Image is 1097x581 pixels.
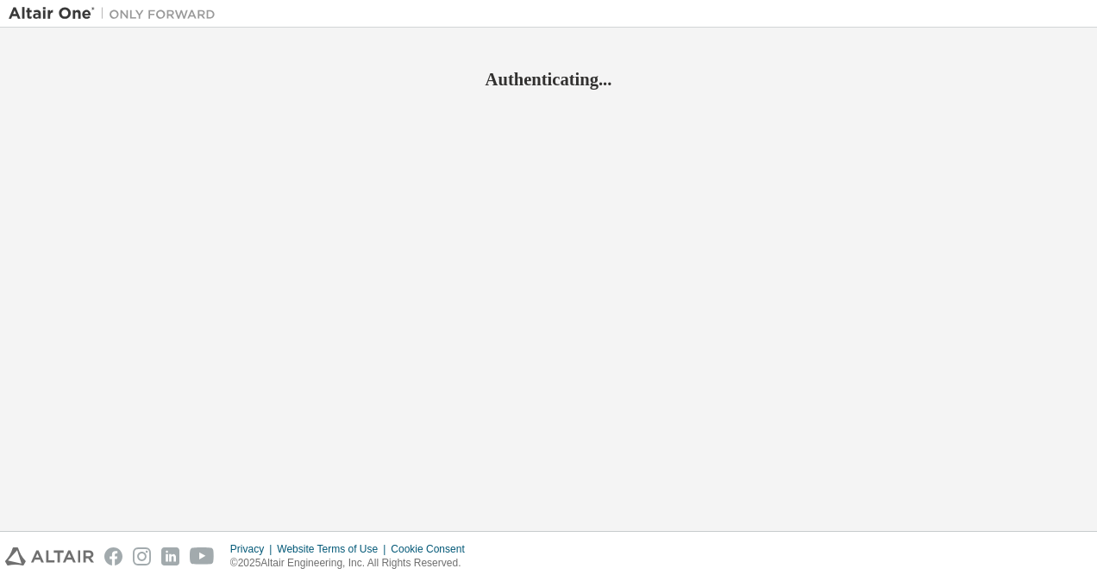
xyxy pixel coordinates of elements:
[277,542,391,556] div: Website Terms of Use
[230,542,277,556] div: Privacy
[161,547,179,565] img: linkedin.svg
[9,5,224,22] img: Altair One
[133,547,151,565] img: instagram.svg
[9,68,1088,91] h2: Authenticating...
[5,547,94,565] img: altair_logo.svg
[391,542,474,556] div: Cookie Consent
[230,556,475,571] p: © 2025 Altair Engineering, Inc. All Rights Reserved.
[190,547,215,565] img: youtube.svg
[104,547,122,565] img: facebook.svg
